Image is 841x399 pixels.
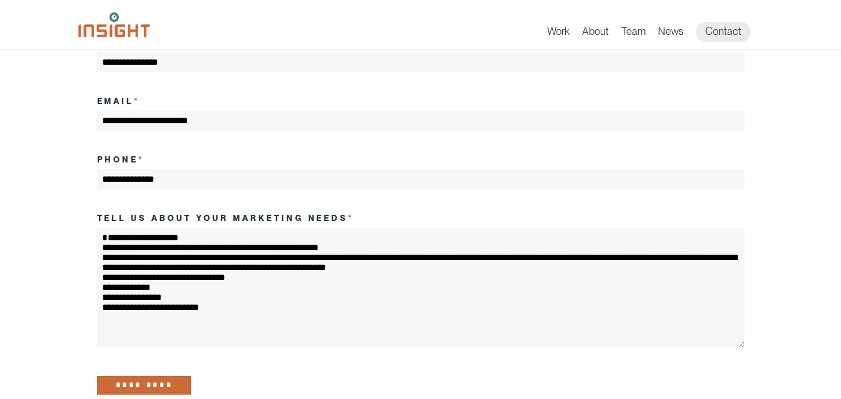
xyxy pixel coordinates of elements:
[547,25,570,42] a: Work
[582,25,609,42] a: About
[97,96,141,106] label: Email
[97,154,145,164] label: Phone
[658,25,684,42] a: News
[97,213,355,223] label: Tell us about your marketing needs
[621,25,646,42] a: Team
[696,22,751,42] a: Contact
[78,12,150,37] img: Insight Marketing Design
[547,22,763,42] nav: primary navigation menu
